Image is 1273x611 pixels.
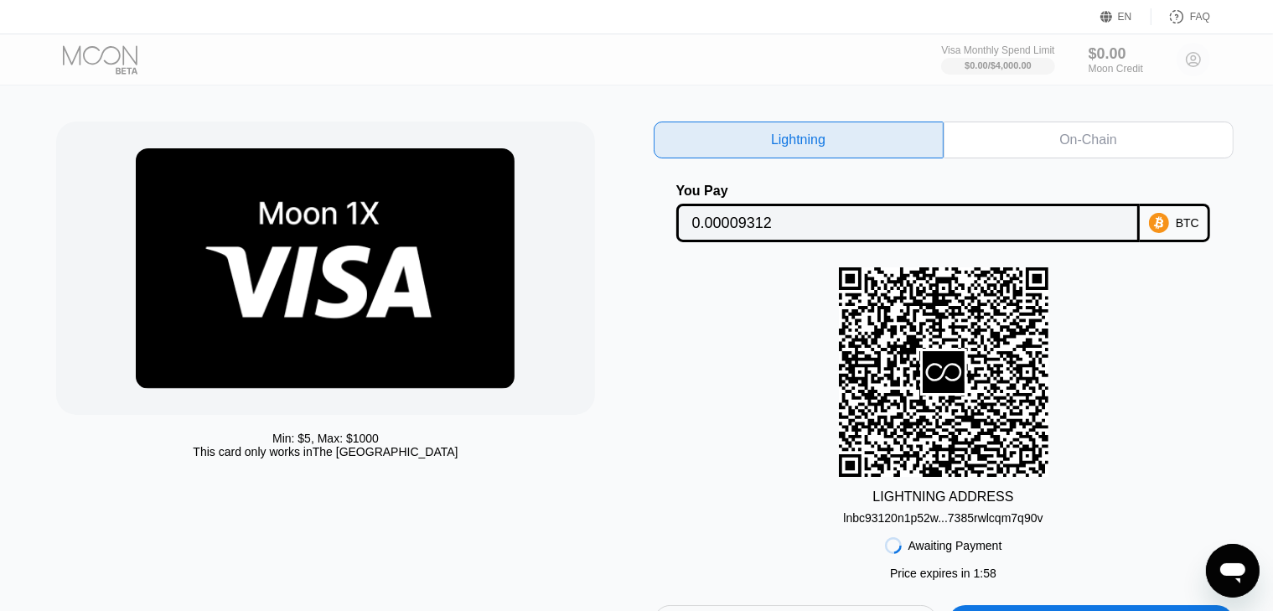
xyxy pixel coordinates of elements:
[944,122,1234,158] div: On-Chain
[272,432,379,445] div: Min: $ 5 , Max: $ 1000
[941,44,1054,75] div: Visa Monthly Spend Limit$0.00/$4,000.00
[1100,8,1151,25] div: EN
[974,567,996,580] span: 1 : 58
[1118,11,1132,23] div: EN
[654,122,944,158] div: Lightning
[908,539,1002,552] div: Awaiting Payment
[965,60,1032,70] div: $0.00 / $4,000.00
[1190,11,1210,23] div: FAQ
[1151,8,1210,25] div: FAQ
[654,184,1234,242] div: You PayBTC
[1059,132,1116,148] div: On-Chain
[771,132,825,148] div: Lightning
[1206,544,1260,598] iframe: Bouton de lancement de la fenêtre de messagerie
[890,567,996,580] div: Price expires in
[941,44,1054,56] div: Visa Monthly Spend Limit
[843,511,1043,525] div: lnbc93120n1p52w...7385rwlcqm7q90v
[843,505,1043,525] div: lnbc93120n1p52w...7385rwlcqm7q90v
[193,445,458,458] div: This card only works in The [GEOGRAPHIC_DATA]
[676,184,1141,199] div: You Pay
[873,489,1014,505] div: LIGHTNING ADDRESS
[1176,216,1199,230] div: BTC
